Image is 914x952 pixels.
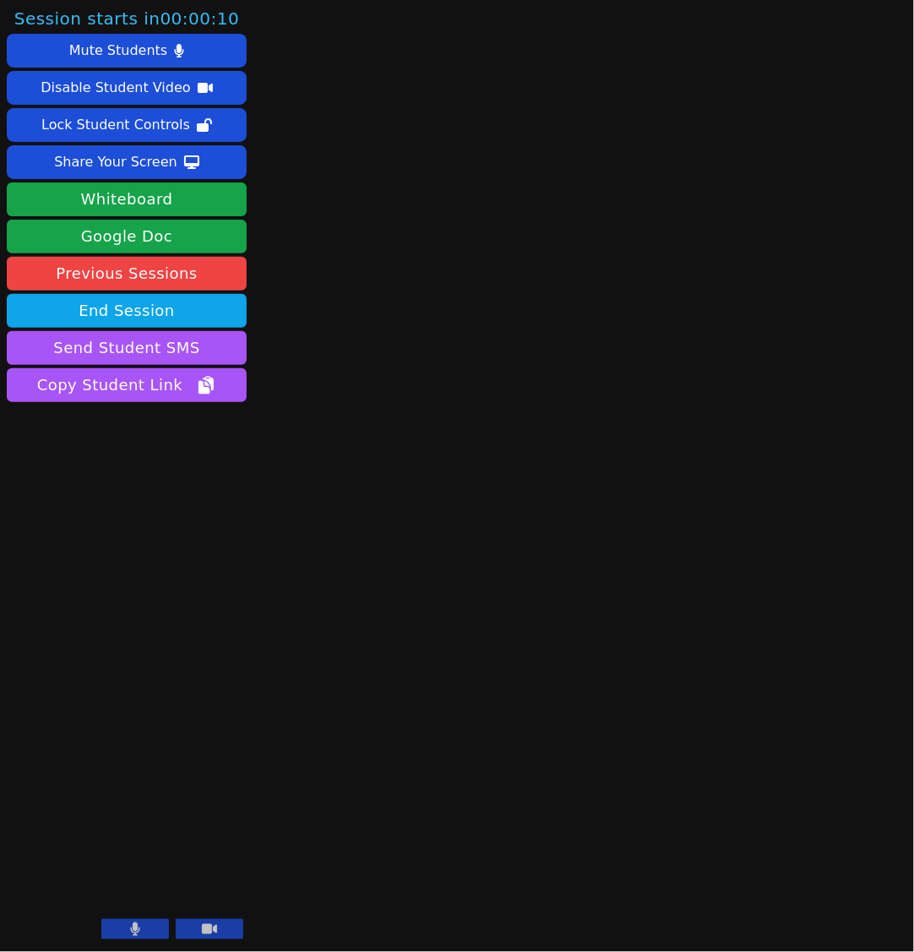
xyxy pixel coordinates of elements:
button: End Session [7,294,247,328]
button: Disable Student Video [7,71,247,105]
div: Mute Students [69,37,167,64]
time: 00:00:10 [160,8,239,29]
a: Previous Sessions [7,257,247,291]
div: Lock Student Controls [41,112,190,139]
button: Lock Student Controls [7,108,247,142]
div: Share Your Screen [54,149,177,176]
button: Whiteboard [7,182,247,216]
button: Send Student SMS [7,331,247,365]
button: Share Your Screen [7,145,247,179]
span: Session starts in [14,7,240,30]
a: Google Doc [7,220,247,253]
div: Disable Student Video [41,74,190,101]
button: Mute Students [7,34,247,68]
span: Copy Student Link [37,373,216,397]
button: Copy Student Link [7,368,247,402]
